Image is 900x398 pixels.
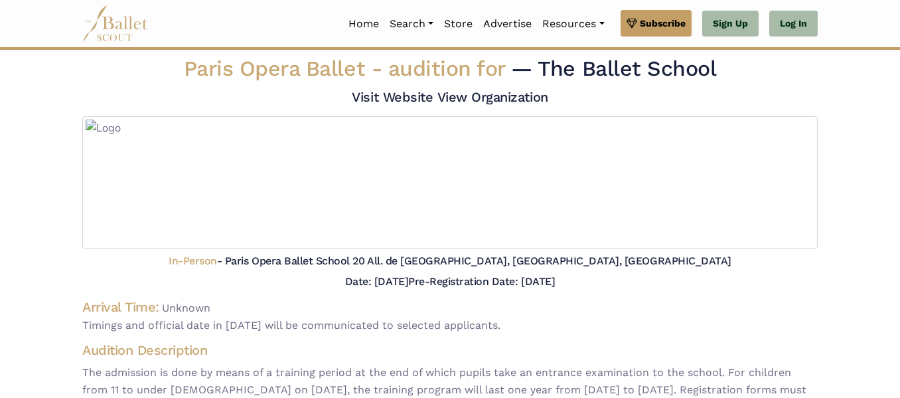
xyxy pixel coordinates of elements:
[384,10,439,38] a: Search
[511,56,716,81] span: — The Ballet School
[769,11,818,37] a: Log In
[627,16,637,31] img: gem.svg
[82,317,818,334] span: Timings and official date in [DATE] will be communicated to selected applicants.
[621,10,692,37] a: Subscribe
[345,275,408,288] h5: Date: [DATE]
[537,10,609,38] a: Resources
[388,56,505,81] span: audition for
[702,11,759,37] a: Sign Up
[352,89,433,105] a: Visit Website
[478,10,537,38] a: Advertise
[184,56,512,81] span: Paris Opera Ballet -
[437,89,548,105] a: View Organization
[408,275,555,288] h5: Pre-Registration Date: [DATE]
[640,16,686,31] span: Subscribe
[169,254,217,267] span: In-Person
[82,299,159,315] h4: Arrival Time:
[343,10,384,38] a: Home
[82,116,818,249] img: Logo
[169,254,731,268] h5: - Paris Opera Ballet School 20 All. de [GEOGRAPHIC_DATA], [GEOGRAPHIC_DATA], [GEOGRAPHIC_DATA]
[82,342,818,359] h4: Audition Description
[162,302,210,314] span: Unknown
[439,10,478,38] a: Store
